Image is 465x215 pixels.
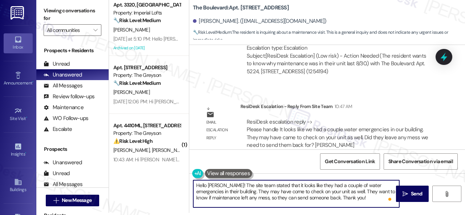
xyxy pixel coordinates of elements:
b: The Boulevard: Apt. [STREET_ADDRESS] [193,4,289,12]
button: Get Conversation Link [320,153,380,170]
i:  [93,27,97,33]
div: Unanswered [44,159,82,166]
span: [PERSON_NAME] [113,26,150,33]
div: Prospects + Residents [36,47,109,54]
i:  [403,191,408,197]
label: Viewing conversations for [44,5,101,24]
div: ResiDesk escalation reply -> Please handle It looks like we had a couple water emergencies in our... [247,118,428,149]
button: New Message [46,195,100,206]
div: All Messages [44,82,82,90]
div: Property: The Greyson [113,71,181,79]
a: Site Visit • [4,105,33,124]
div: Unread [44,170,70,177]
strong: ⚠️ Risk Level: High [113,138,153,144]
span: Send [411,190,422,198]
img: ResiDesk Logo [11,6,25,20]
strong: 🔧 Risk Level: Medium [193,29,231,35]
i:  [53,198,59,203]
div: Unread [44,60,70,68]
div: 10:47 AM [333,103,352,110]
a: Insights • [4,140,33,160]
span: Share Conversation via email [388,158,453,165]
div: All Messages [44,181,82,188]
div: Property: The Greyson [113,129,181,137]
a: Inbox [4,33,33,53]
div: WO Follow-ups [44,115,88,122]
i:  [444,191,449,197]
div: Apt. 3320, [GEOGRAPHIC_DATA] [113,1,181,9]
div: Apt. 4410ML, [STREET_ADDRESS] [113,122,181,129]
div: Archived on [DATE] [113,44,181,53]
div: Prospects [36,145,109,153]
button: Share Conversation via email [384,153,458,170]
div: Escalate [44,125,72,133]
a: Buildings [4,176,33,195]
span: [PERSON_NAME] [113,147,152,153]
div: Unanswered [44,71,82,79]
button: Send [396,186,429,202]
span: • [25,150,26,156]
span: New Message [62,197,92,204]
span: • [26,115,27,120]
span: [PERSON_NAME] [113,89,150,95]
div: Apt. [STREET_ADDRESS] [113,64,181,71]
input: All communities [47,24,90,36]
div: ResiDesk Escalation - Reply From Site Team [240,103,437,113]
div: Email escalation reply [206,119,235,142]
div: Subject: [ResiDesk Escalation] (Low risk) - Action Needed (The resident wants to know why mainten... [247,52,431,75]
textarea: To enrich screen reader interactions, please activate Accessibility in Grammarly extension settings [193,180,399,207]
span: [PERSON_NAME] [152,147,188,153]
span: : The resident is inquiring about a maintenance visit. This is a general inquiry and does not ind... [193,29,465,44]
div: Review follow-ups [44,93,94,100]
div: [PERSON_NAME]. ([EMAIL_ADDRESS][DOMAIN_NAME]) [193,17,327,25]
div: Maintenance [44,104,84,111]
div: Property: Imperial Lofts [113,9,181,17]
strong: 🔧 Risk Level: Medium [113,80,161,86]
span: Get Conversation Link [325,158,375,165]
span: • [32,79,33,84]
strong: 🔧 Risk Level: Medium [113,17,161,24]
